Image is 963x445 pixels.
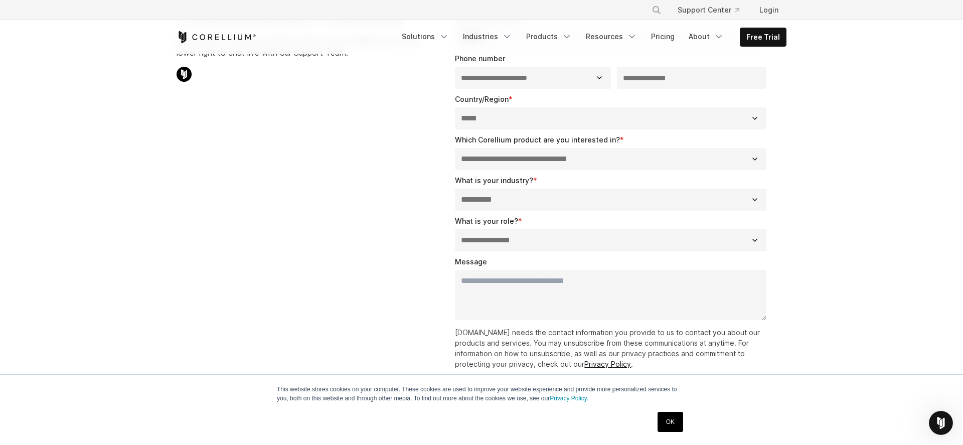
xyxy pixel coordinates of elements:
[277,385,686,403] p: This website stores cookies on your computer. These cookies are used to improve your website expe...
[584,360,631,368] a: Privacy Policy
[645,28,681,46] a: Pricing
[455,257,487,266] span: Message
[648,1,666,19] button: Search
[457,28,518,46] a: Industries
[455,54,505,63] span: Phone number
[751,1,786,19] a: Login
[396,28,786,47] div: Navigation Menu
[455,327,770,369] p: [DOMAIN_NAME] needs the contact information you provide to us to contact you about our products a...
[740,28,786,46] a: Free Trial
[396,28,455,46] a: Solutions
[639,1,786,19] div: Navigation Menu
[550,395,588,402] a: Privacy Policy.
[929,411,953,435] iframe: Intercom live chat
[455,217,518,225] span: What is your role?
[177,31,256,43] a: Corellium Home
[455,135,620,144] span: Which Corellium product are you interested in?
[455,95,509,103] span: Country/Region
[658,412,683,432] a: OK
[520,28,578,46] a: Products
[177,67,192,82] img: Corellium Chat Icon
[455,176,533,185] span: What is your industry?
[580,28,643,46] a: Resources
[670,1,747,19] a: Support Center
[683,28,730,46] a: About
